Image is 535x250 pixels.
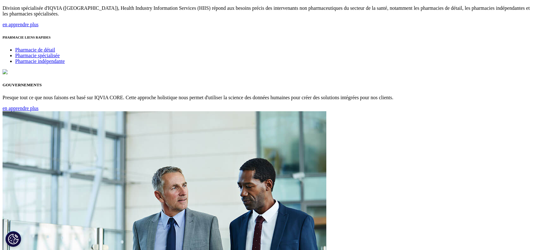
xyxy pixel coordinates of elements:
a: Pharmacie indépendante [15,58,65,64]
a: en apprendre plus [3,22,39,27]
h6: PHARMACIE LIENS RAPIDES [3,35,532,39]
a: en apprendre plus [3,106,39,111]
a: Pharmacie spécialisée [15,53,60,58]
a: Pharmacie de détail [15,47,55,52]
p: Division spécialisée d'IQVIA ([GEOGRAPHIC_DATA]), Health Industry Information Services (HIIS) rép... [3,5,532,17]
h5: GOUVERNEMENTS [3,82,532,88]
p: Presque tout ce que nous faisons est basé sur IQVIA CORE. Cette approche holistique nous permet d... [3,95,532,101]
img: 335_business-people-on-conference-panel.jpg [3,69,8,74]
button: Cookies Settings [5,231,21,247]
